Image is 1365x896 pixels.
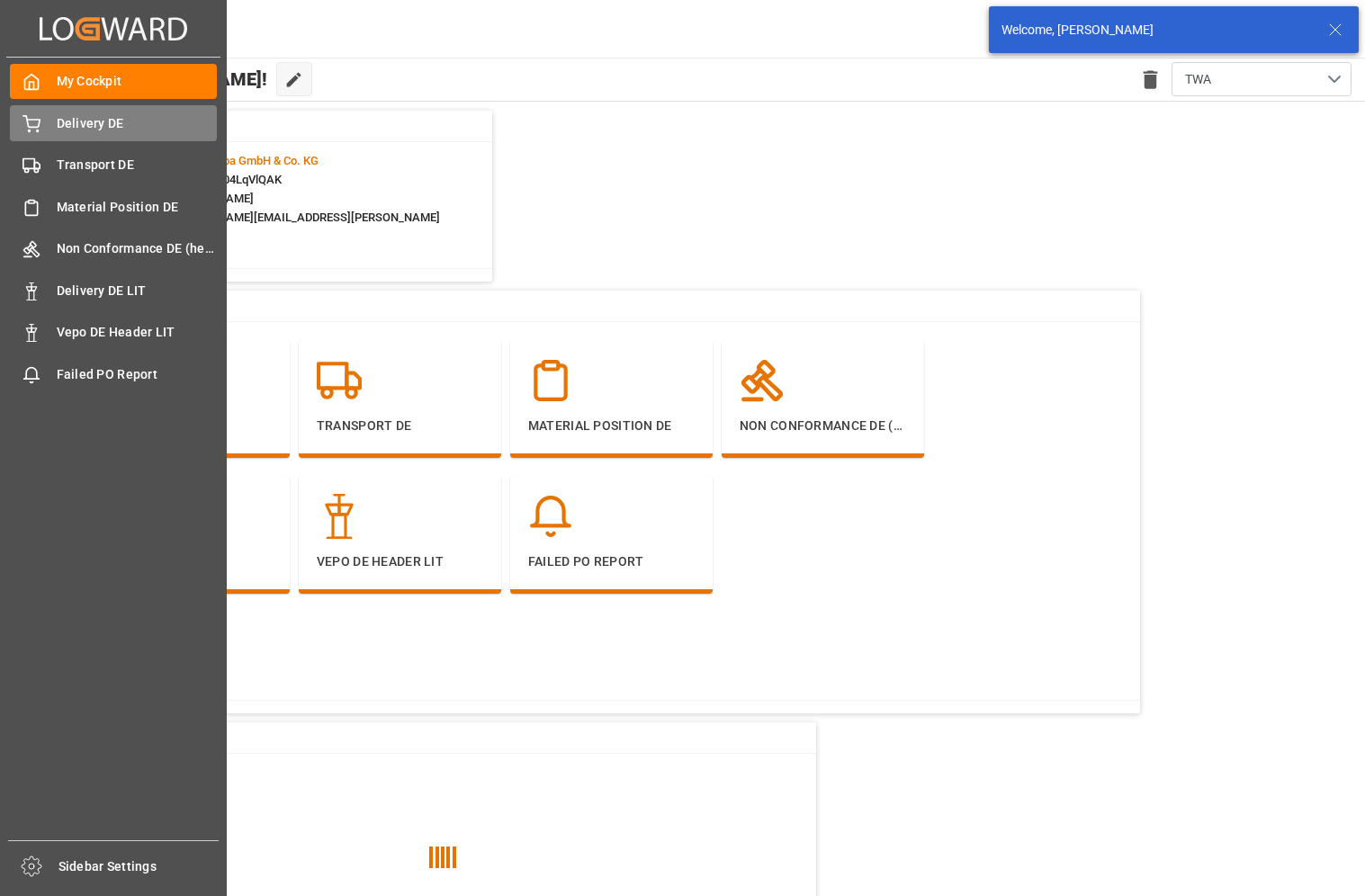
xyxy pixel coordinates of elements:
[57,365,218,384] span: Failed PO Report
[317,417,483,435] p: Transport DE
[78,211,440,243] span: : [PERSON_NAME][EMAIL_ADDRESS][PERSON_NAME][DOMAIN_NAME]
[10,189,217,224] a: Material Position DE
[1185,70,1211,89] span: TWA
[528,552,695,571] p: Failed PO Report
[528,417,695,435] p: Material Position DE
[159,154,319,167] span: :
[10,231,217,266] a: Non Conformance DE (header)
[10,273,217,308] a: Delivery DE LIT
[74,62,267,96] span: Hello [PERSON_NAME]!
[1172,62,1352,96] button: open menu
[57,323,218,342] span: Vepo DE Header LIT
[57,114,218,133] span: Delivery DE
[162,154,319,167] span: Melitta Europa GmbH & Co. KG
[57,72,218,91] span: My Cockpit
[57,156,218,175] span: Transport DE
[57,198,218,217] span: Material Position DE
[10,315,217,350] a: Vepo DE Header LIT
[10,356,217,391] a: Failed PO Report
[10,64,217,99] a: My Cockpit
[58,857,220,876] span: Sidebar Settings
[10,105,217,140] a: Delivery DE
[57,239,218,258] span: Non Conformance DE (header)
[740,417,906,435] p: Non Conformance DE (header)
[10,148,217,183] a: Transport DE
[317,552,483,571] p: Vepo DE Header LIT
[1001,21,1311,40] div: Welcome, [PERSON_NAME]
[57,282,218,300] span: Delivery DE LIT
